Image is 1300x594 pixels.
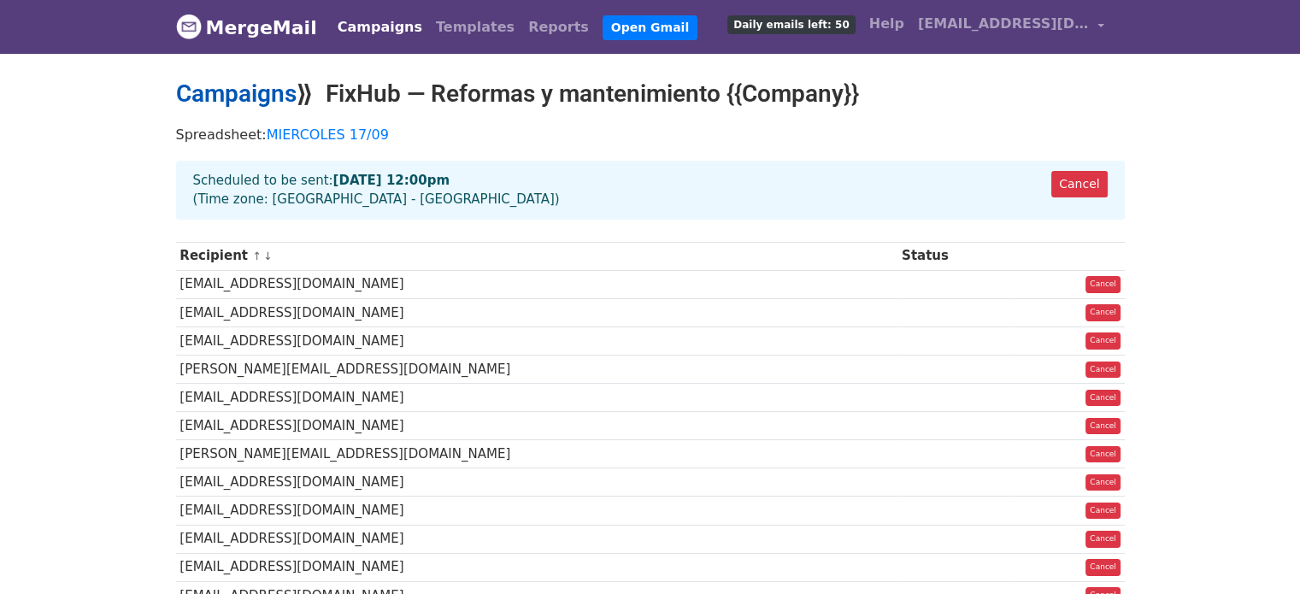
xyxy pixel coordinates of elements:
td: [EMAIL_ADDRESS][DOMAIN_NAME] [176,326,898,355]
a: Cancel [1085,531,1121,548]
a: Cancel [1085,446,1121,463]
p: Spreadsheet: [176,126,1125,144]
td: [EMAIL_ADDRESS][DOMAIN_NAME] [176,270,898,298]
a: Cancel [1051,171,1107,197]
div: Widget de chat [1215,512,1300,594]
td: [EMAIL_ADDRESS][DOMAIN_NAME] [176,525,898,553]
h2: ⟫ FixHub — Reformas y mantenimiento {{Company}} [176,79,1125,109]
td: [PERSON_NAME][EMAIL_ADDRESS][DOMAIN_NAME] [176,355,898,383]
a: Daily emails left: 50 [721,7,862,41]
a: [EMAIL_ADDRESS][DOMAIN_NAME] [911,7,1111,47]
td: [EMAIL_ADDRESS][DOMAIN_NAME] [176,384,898,412]
div: Scheduled to be sent: (Time zone: [GEOGRAPHIC_DATA] - [GEOGRAPHIC_DATA]) [176,161,1125,220]
td: [EMAIL_ADDRESS][DOMAIN_NAME] [176,468,898,497]
a: Reports [521,10,596,44]
td: [EMAIL_ADDRESS][DOMAIN_NAME] [176,298,898,326]
a: Cancel [1085,390,1121,407]
a: ↑ [252,250,262,262]
a: Cancel [1085,276,1121,293]
a: Cancel [1085,332,1121,350]
a: Cancel [1085,559,1121,576]
span: [EMAIL_ADDRESS][DOMAIN_NAME] [918,14,1089,34]
td: [EMAIL_ADDRESS][DOMAIN_NAME] [176,553,898,581]
a: Cancel [1085,474,1121,491]
td: [EMAIL_ADDRESS][DOMAIN_NAME] [176,412,898,440]
a: Cancel [1085,304,1121,321]
a: ↓ [263,250,273,262]
th: Recipient [176,242,898,270]
a: Campaigns [176,79,297,108]
td: [PERSON_NAME][EMAIL_ADDRESS][DOMAIN_NAME] [176,440,898,468]
a: Cancel [1085,503,1121,520]
a: Open Gmail [603,15,697,40]
iframe: Chat Widget [1215,512,1300,594]
strong: [DATE] 12:00pm [333,173,450,188]
a: MIERCOLES 17/09 [267,126,389,143]
a: Templates [429,10,521,44]
span: Daily emails left: 50 [727,15,855,34]
th: Status [897,242,1015,270]
a: Cancel [1085,418,1121,435]
a: MergeMail [176,9,317,45]
a: Cancel [1085,362,1121,379]
td: [EMAIL_ADDRESS][DOMAIN_NAME] [176,497,898,525]
img: MergeMail logo [176,14,202,39]
a: Help [862,7,911,41]
a: Campaigns [331,10,429,44]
